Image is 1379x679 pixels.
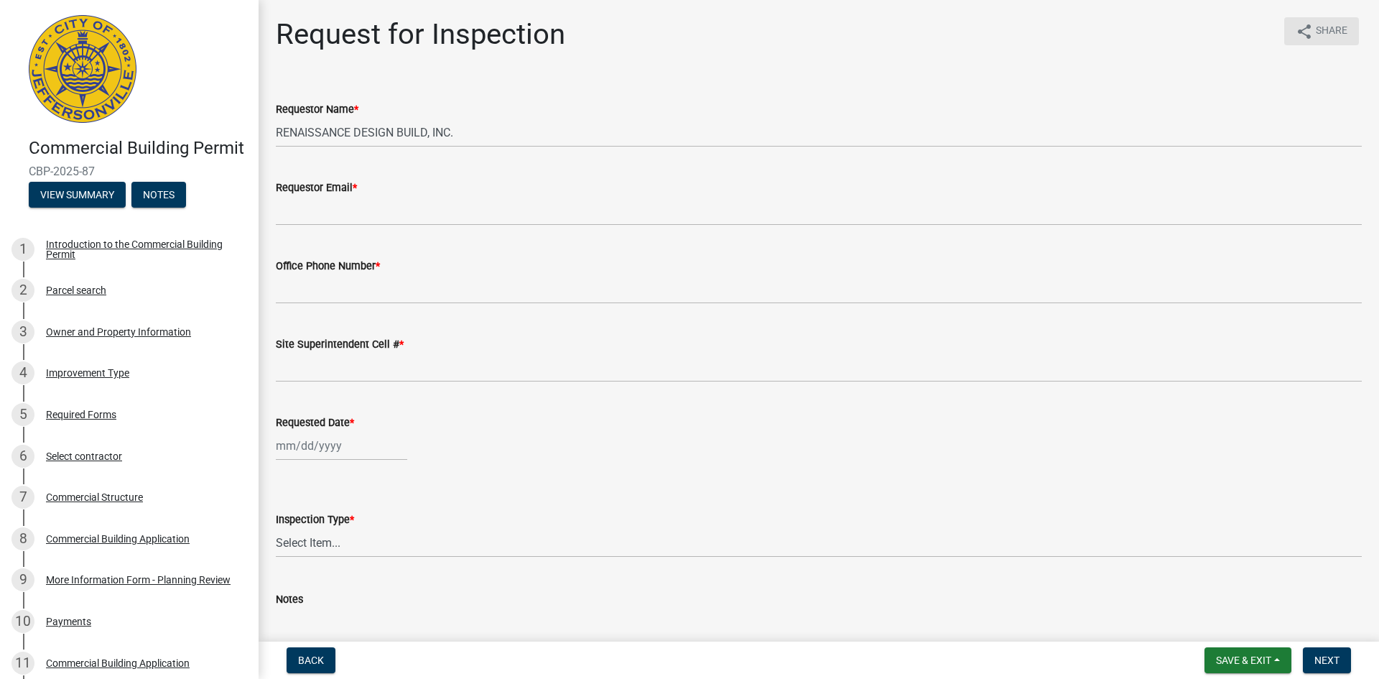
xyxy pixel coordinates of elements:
wm-modal-confirm: Summary [29,190,126,201]
div: More Information Form - Planning Review [46,575,231,585]
img: City of Jeffersonville, Indiana [29,15,136,123]
div: Required Forms [46,410,116,420]
label: Notes [276,595,303,605]
div: 3 [11,320,34,343]
span: Share [1316,23,1347,40]
div: Select contractor [46,451,122,461]
button: Back [287,647,335,673]
div: Commercial Structure [46,492,143,502]
button: Next [1303,647,1351,673]
div: 2 [11,279,34,302]
div: 8 [11,527,34,550]
div: 4 [11,361,34,384]
span: Next [1314,655,1339,666]
button: Save & Exit [1204,647,1291,673]
div: 1 [11,238,34,261]
div: Commercial Building Application [46,658,190,668]
button: View Summary [29,182,126,208]
label: Site Superintendent Cell # [276,340,404,350]
span: CBP-2025-87 [29,165,230,178]
div: 7 [11,486,34,509]
h1: Request for Inspection [276,17,565,52]
input: mm/dd/yyyy [276,431,407,461]
label: Requested Date [276,418,354,428]
button: shareShare [1284,17,1359,45]
label: Inspection Type [276,515,354,525]
div: Introduction to the Commercial Building Permit [46,239,236,259]
div: 10 [11,610,34,633]
div: Parcel search [46,285,106,295]
div: Payments [46,616,91,627]
wm-modal-confirm: Notes [131,190,186,201]
span: Back [298,655,324,666]
div: Commercial Building Application [46,534,190,544]
label: Office Phone Number [276,262,380,272]
h4: Commercial Building Permit [29,138,247,159]
div: 5 [11,403,34,426]
div: 6 [11,445,34,468]
div: 9 [11,568,34,591]
div: Improvement Type [46,368,129,378]
div: Owner and Property Information [46,327,191,337]
label: Requestor Email [276,183,357,193]
button: Notes [131,182,186,208]
span: Save & Exit [1216,655,1271,666]
i: share [1296,23,1313,40]
label: Requestor Name [276,105,358,115]
div: 11 [11,652,34,675]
